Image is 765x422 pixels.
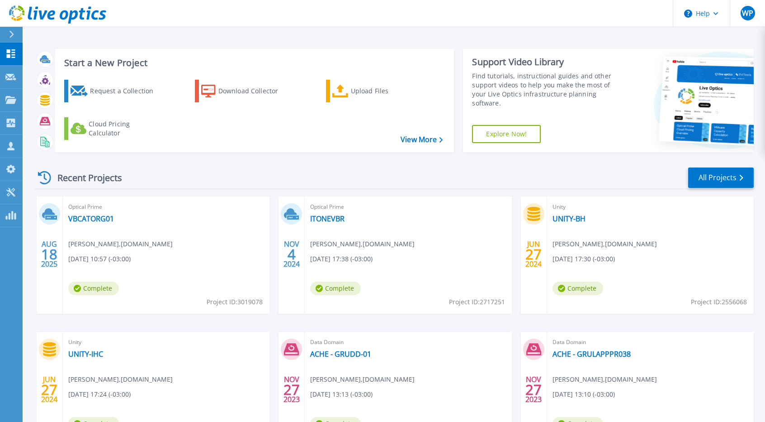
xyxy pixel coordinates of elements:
a: UNITY-BH [552,214,586,223]
span: [DATE] 17:38 (-03:00) [310,254,373,264]
a: Upload Files [326,80,427,102]
div: Support Video Library [472,56,619,68]
div: NOV 2024 [283,238,300,271]
span: WP [742,10,753,17]
div: Request a Collection [90,82,162,100]
span: Unity [552,202,748,212]
div: Upload Files [351,82,423,100]
div: Cloud Pricing Calculator [89,120,161,138]
span: Unity [68,337,264,347]
span: Project ID: 2556068 [691,297,747,307]
div: NOV 2023 [283,373,300,406]
span: [PERSON_NAME] , [DOMAIN_NAME] [552,239,657,249]
span: Complete [68,282,119,295]
span: Data Domain [310,337,506,347]
span: 27 [283,386,300,393]
span: Project ID: 3019078 [207,297,263,307]
div: Download Collector [218,82,291,100]
span: Complete [552,282,603,295]
div: AUG 2025 [41,238,58,271]
a: All Projects [688,168,754,188]
h3: Start a New Project [64,58,443,68]
span: 27 [41,386,57,393]
span: [DATE] 13:10 (-03:00) [552,389,615,399]
a: Request a Collection [64,80,165,102]
span: [PERSON_NAME] , [DOMAIN_NAME] [68,239,173,249]
span: 27 [525,250,542,258]
a: Download Collector [195,80,296,102]
span: 27 [525,386,542,393]
a: View More [401,135,443,144]
span: 18 [41,250,57,258]
a: UNITY-IHC [68,350,103,359]
div: NOV 2023 [525,373,542,406]
span: [PERSON_NAME] , [DOMAIN_NAME] [68,374,173,384]
span: Complete [310,282,361,295]
span: [DATE] 10:57 (-03:00) [68,254,131,264]
a: Explore Now! [472,125,541,143]
span: [DATE] 17:24 (-03:00) [68,389,131,399]
span: [DATE] 17:30 (-03:00) [552,254,615,264]
span: [PERSON_NAME] , [DOMAIN_NAME] [552,374,657,384]
div: JUN 2024 [525,238,542,271]
a: ITONEVBR [310,214,345,223]
a: VBCATORG01 [68,214,114,223]
span: [PERSON_NAME] , [DOMAIN_NAME] [310,374,415,384]
div: Recent Projects [35,167,134,189]
div: Find tutorials, instructional guides and other support videos to help you make the most of your L... [472,72,619,108]
a: Cloud Pricing Calculator [64,117,165,140]
span: Data Domain [552,337,748,347]
span: Project ID: 2717251 [449,297,505,307]
a: ACHE - GRULAPPPR038 [552,350,631,359]
span: [PERSON_NAME] , [DOMAIN_NAME] [310,239,415,249]
span: Optical Prime [310,202,506,212]
div: JUN 2024 [41,373,58,406]
span: Optical Prime [68,202,264,212]
span: [DATE] 13:13 (-03:00) [310,389,373,399]
span: 4 [288,250,296,258]
a: ACHE - GRUDD-01 [310,350,371,359]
